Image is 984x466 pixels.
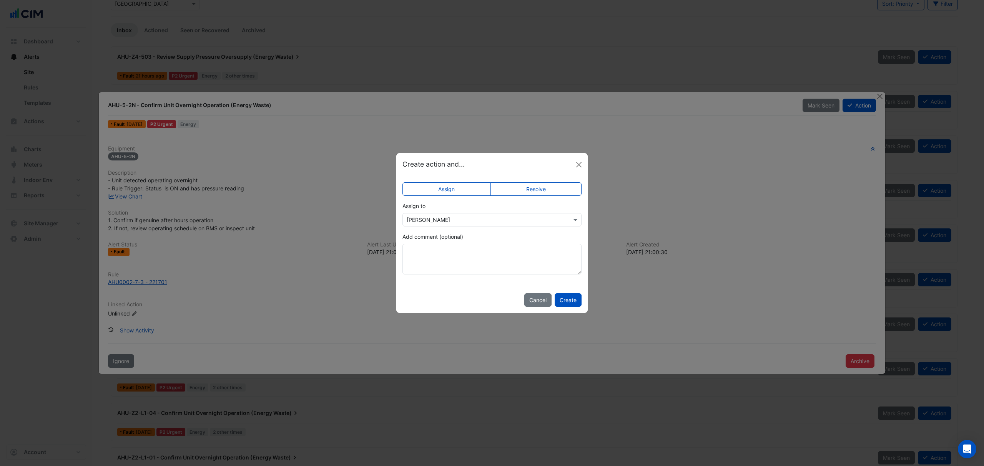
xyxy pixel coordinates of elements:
[402,233,463,241] label: Add comment (optional)
[402,159,465,169] h5: Create action and...
[555,293,582,307] button: Create
[524,293,552,307] button: Cancel
[402,182,491,196] label: Assign
[402,202,426,210] label: Assign to
[573,159,585,170] button: Close
[490,182,582,196] label: Resolve
[958,440,976,458] div: Open Intercom Messenger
